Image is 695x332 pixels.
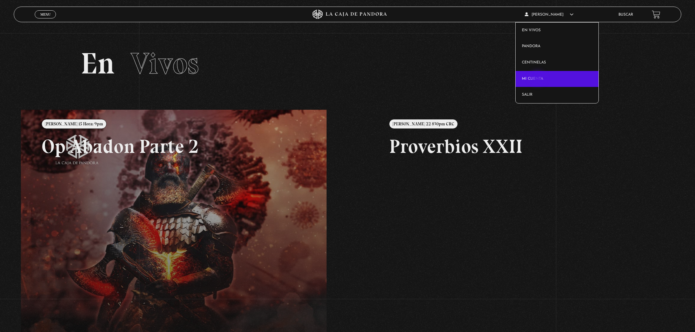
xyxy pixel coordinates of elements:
[516,71,598,87] a: Mi cuenta
[516,38,598,55] a: Pandora
[38,18,53,22] span: Cerrar
[652,10,660,19] a: View your shopping cart
[525,13,573,17] span: [PERSON_NAME]
[516,87,598,103] a: Salir
[618,13,633,17] a: Buscar
[516,23,598,39] a: En vivos
[40,13,51,16] span: Menu
[131,46,199,81] span: Vivos
[516,55,598,71] a: Centinelas
[81,49,614,78] h2: En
